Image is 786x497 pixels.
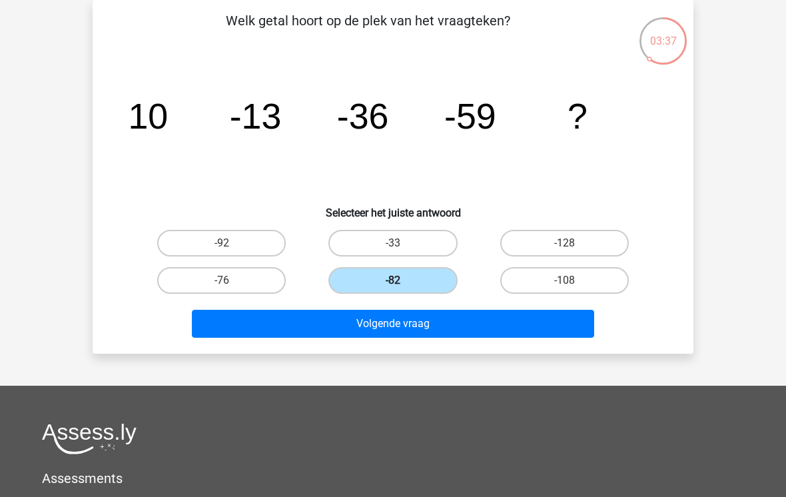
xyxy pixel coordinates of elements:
tspan: ? [568,96,588,136]
tspan: -13 [230,96,282,136]
button: Volgende vraag [192,310,595,338]
label: -82 [328,267,457,294]
label: -108 [500,267,629,294]
tspan: -59 [444,96,496,136]
div: 03:37 [638,16,688,49]
h5: Assessments [42,470,744,486]
p: Welk getal hoort op de plek van het vraagteken? [114,11,622,51]
label: -33 [328,230,457,256]
label: -76 [157,267,286,294]
tspan: -36 [337,96,389,136]
tspan: 10 [128,96,168,136]
h6: Selecteer het juiste antwoord [114,196,672,219]
label: -128 [500,230,629,256]
label: -92 [157,230,286,256]
img: Assessly logo [42,423,137,454]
